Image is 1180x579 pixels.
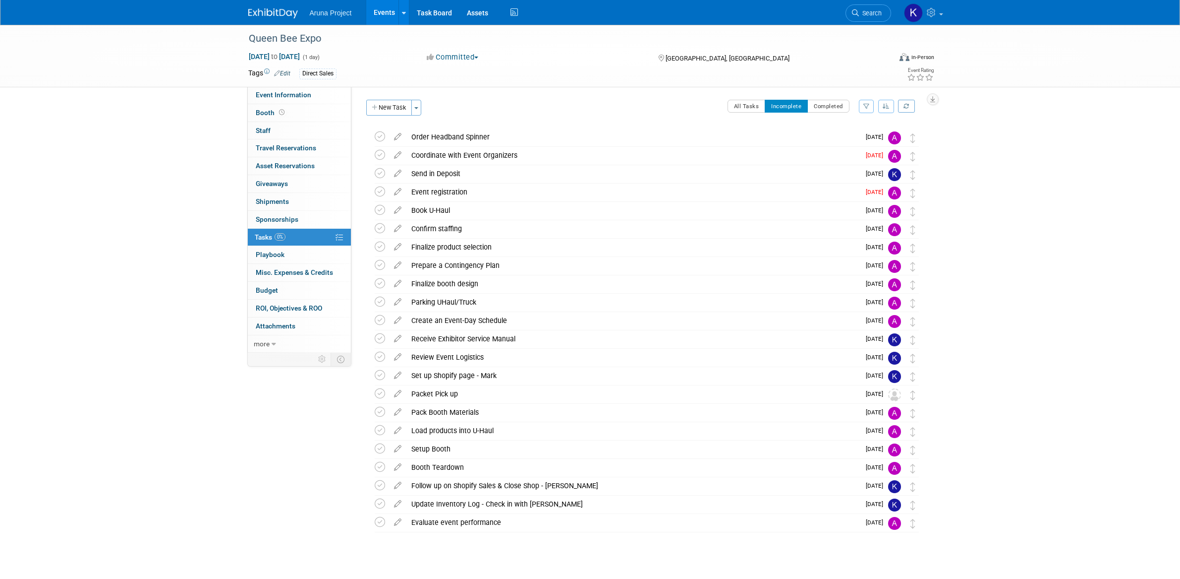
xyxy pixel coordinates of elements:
i: Move task [910,409,915,418]
i: Move task [910,207,915,216]
span: Event Information [256,91,311,99]
span: [DATE] [866,152,888,159]
a: Tasks0% [248,229,351,246]
i: Move task [910,390,915,400]
div: Prepare a Contingency Plan [406,257,860,274]
div: Finalize product selection [406,239,860,256]
a: edit [389,243,406,252]
div: Send in Deposit [406,165,860,182]
span: Search [859,9,882,17]
span: [DATE] [866,133,888,140]
a: Giveaways [248,175,351,193]
td: Tags [248,68,290,79]
i: Move task [910,519,915,528]
span: [DATE] [866,207,888,214]
a: edit [389,224,406,233]
span: Misc. Expenses & Credits [256,268,333,276]
img: April Berg [888,297,901,310]
div: Evaluate event performance [406,514,860,531]
a: ROI, Objectives & ROO [248,300,351,317]
button: Committed [423,52,482,63]
a: edit [389,169,406,178]
span: [GEOGRAPHIC_DATA], [GEOGRAPHIC_DATA] [666,55,789,62]
button: New Task [366,100,412,116]
img: April Berg [888,223,901,236]
img: Kristal Miller [888,168,901,181]
span: [DATE] [866,409,888,416]
a: Travel Reservations [248,139,351,157]
span: Giveaways [256,180,288,188]
a: Search [845,4,891,22]
img: April Berg [888,315,901,328]
i: Move task [910,372,915,382]
span: [DATE] [866,189,888,195]
span: [DATE] [866,519,888,526]
span: [DATE] [866,244,888,251]
img: April Berg [888,260,901,273]
i: Move task [910,335,915,345]
div: Setup Booth [406,441,860,457]
a: Refresh [898,100,915,113]
span: [DATE] [866,427,888,434]
span: [DATE] [866,501,888,508]
a: more [248,335,351,353]
img: April Berg [888,517,901,530]
img: Kristal Miller [888,352,901,365]
img: April Berg [888,187,901,199]
a: edit [389,132,406,141]
a: Attachments [248,318,351,335]
span: [DATE] [866,280,888,287]
div: Create an Event-Day Schedule [406,312,860,329]
div: Event Format [833,52,935,66]
span: Attachments [256,322,295,330]
a: edit [389,463,406,472]
div: Order Headband Spinner [406,129,860,145]
div: Event Rating [907,68,934,73]
button: Completed [807,100,849,113]
span: Booth [256,109,286,117]
i: Move task [910,225,915,235]
div: Queen Bee Expo [245,30,876,48]
a: Staff [248,122,351,139]
a: edit [389,316,406,325]
a: Misc. Expenses & Credits [248,264,351,281]
img: April Berg [888,462,901,475]
span: [DATE] [866,372,888,379]
span: Booth not reserved yet [277,109,286,116]
div: Receive Exhibitor Service Manual [406,330,860,347]
a: edit [389,206,406,215]
span: [DATE] [866,390,888,397]
div: Load products into U-Haul [406,422,860,439]
span: [DATE] [866,225,888,232]
img: Format-Inperson.png [899,53,909,61]
a: edit [389,353,406,362]
span: Tasks [255,233,285,241]
span: [DATE] [DATE] [248,52,300,61]
a: edit [389,518,406,527]
a: edit [389,151,406,160]
button: All Tasks [728,100,766,113]
i: Move task [910,501,915,510]
div: Direct Sales [299,68,337,79]
img: April Berg [888,407,901,420]
span: to [270,53,279,61]
div: Set up Shopify page - Mark [406,367,860,384]
img: April Berg [888,278,901,291]
div: Book U-Haul [406,202,860,219]
i: Move task [910,152,915,161]
i: Move task [910,464,915,473]
a: edit [389,371,406,380]
img: Kristal Miller [904,3,923,22]
i: Move task [910,189,915,198]
div: Packet Pick up [406,386,860,402]
div: Coordinate with Event Organizers [406,147,860,164]
a: edit [389,334,406,343]
span: [DATE] [866,262,888,269]
span: more [254,340,270,348]
div: Finalize booth design [406,275,860,292]
a: edit [389,426,406,435]
div: Parking UHaul/Truck [406,294,860,311]
div: Confirm staffing [406,220,860,237]
i: Move task [910,446,915,455]
a: Edit [274,70,290,77]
